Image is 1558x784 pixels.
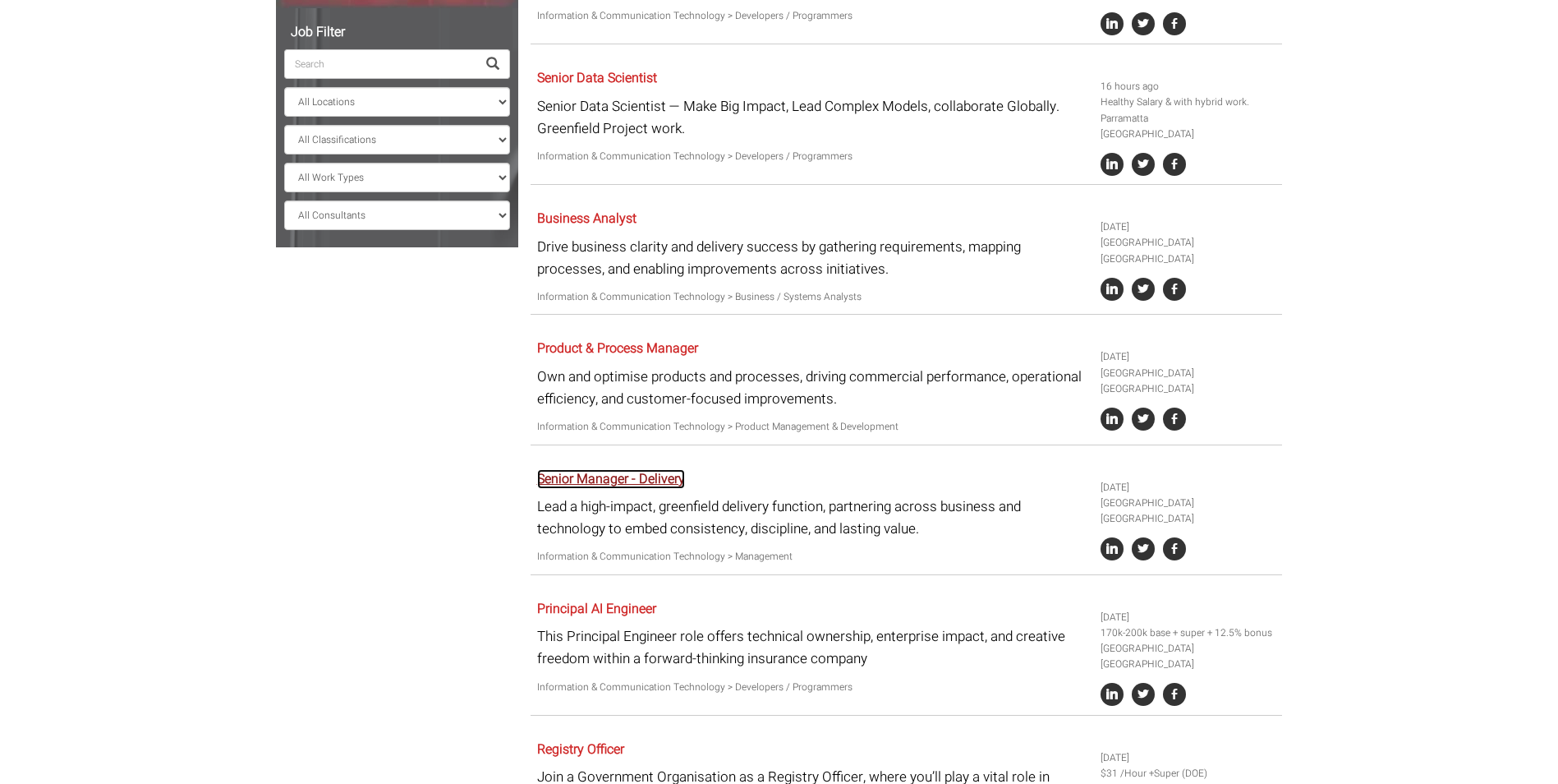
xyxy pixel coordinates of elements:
[537,469,685,489] a: Senior Manager - Delivery
[1101,766,1276,782] li: $31 /Hour +Super (DOE)
[1101,111,1276,142] li: Parramatta [GEOGRAPHIC_DATA]
[537,339,698,358] a: Product & Process Manager
[537,496,1088,540] p: Lead a high-impact, greenfield delivery function, partnering across business and technology to em...
[1101,480,1276,496] li: [DATE]
[537,740,624,759] a: Registry Officer
[537,366,1088,410] p: Own and optimise products and processes, driving commercial performance, operational efficiency, ...
[1101,349,1276,365] li: [DATE]
[1101,496,1276,527] li: [GEOGRAPHIC_DATA] [GEOGRAPHIC_DATA]
[1101,235,1276,266] li: [GEOGRAPHIC_DATA] [GEOGRAPHIC_DATA]
[537,289,1088,305] p: Information & Communication Technology > Business / Systems Analysts
[537,95,1088,140] p: Senior Data Scientist — Make Big Impact, Lead Complex Models, collaborate Globally. Greenfield Pr...
[537,209,637,228] a: Business Analyst
[537,149,1088,164] p: Information & Communication Technology > Developers / Programmers
[1101,610,1276,625] li: [DATE]
[1101,641,1276,672] li: [GEOGRAPHIC_DATA] [GEOGRAPHIC_DATA]
[1101,219,1276,235] li: [DATE]
[537,549,1088,565] p: Information & Communication Technology > Management
[1101,366,1276,397] li: [GEOGRAPHIC_DATA] [GEOGRAPHIC_DATA]
[537,68,657,88] a: Senior Data Scientist
[537,680,1088,695] p: Information & Communication Technology > Developers / Programmers
[284,25,510,40] h5: Job Filter
[537,8,1088,24] p: Information & Communication Technology > Developers / Programmers
[1101,625,1276,641] li: 170k-200k base + super + 12.5% bonus
[537,236,1088,280] p: Drive business clarity and delivery success by gathering requirements, mapping processes, and ena...
[1101,95,1276,110] li: Healthy Salary & with hybrid work.
[1101,79,1276,95] li: 16 hours ago
[537,419,1088,435] p: Information & Communication Technology > Product Management & Development
[537,599,656,619] a: Principal AI Engineer
[1101,750,1276,766] li: [DATE]
[537,625,1088,670] p: This Principal Engineer role offers technical ownership, enterprise impact, and creative freedom ...
[284,49,476,79] input: Search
